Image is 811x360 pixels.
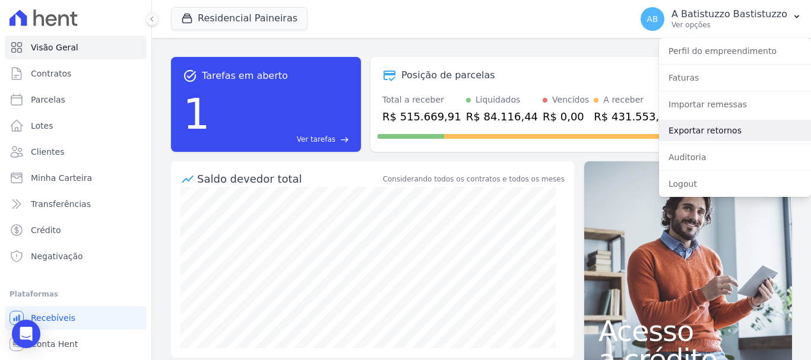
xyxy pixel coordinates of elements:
[31,172,92,184] span: Minha Carteira
[197,171,381,187] div: Saldo devedor total
[401,68,495,82] div: Posição de parcelas
[671,8,787,20] p: A Batistuzzo Bastistuzzo
[466,109,538,125] div: R$ 84.116,44
[659,67,811,88] a: Faturas
[215,134,349,145] a: Ver tarefas east
[340,135,349,144] span: east
[31,198,91,210] span: Transferências
[5,192,147,216] a: Transferências
[5,114,147,138] a: Lotes
[31,42,78,53] span: Visão Geral
[9,287,142,301] div: Plataformas
[31,120,53,132] span: Lotes
[671,20,787,30] p: Ver opções
[659,94,811,115] a: Importar remessas
[31,224,61,236] span: Crédito
[383,174,565,184] div: Considerando todos os contratos e todos os meses
[598,317,778,345] span: Acesso
[31,312,75,324] span: Recebíveis
[5,140,147,164] a: Clientes
[5,332,147,356] a: Conta Hent
[603,94,644,106] div: A receber
[202,69,288,83] span: Tarefas em aberto
[183,83,210,145] div: 1
[594,109,673,125] div: R$ 431.553,47
[31,250,83,262] span: Negativação
[659,173,811,195] a: Logout
[297,134,335,145] span: Ver tarefas
[31,338,78,350] span: Conta Hent
[31,146,64,158] span: Clientes
[543,109,589,125] div: R$ 0,00
[12,320,40,348] div: Open Intercom Messenger
[659,40,811,62] a: Perfil do empreendimento
[659,120,811,141] a: Exportar retornos
[5,306,147,330] a: Recebíveis
[5,244,147,268] a: Negativação
[5,166,147,190] a: Minha Carteira
[5,218,147,242] a: Crédito
[631,2,811,36] button: AB A Batistuzzo Bastistuzzo Ver opções
[5,36,147,59] a: Visão Geral
[552,94,589,106] div: Vencidos
[171,7,308,30] button: Residencial Paineiras
[183,69,197,83] span: task_alt
[5,62,147,85] a: Contratos
[382,109,461,125] div: R$ 515.669,91
[659,146,811,168] a: Auditoria
[31,94,65,106] span: Parcelas
[476,94,521,106] div: Liquidados
[5,88,147,111] a: Parcelas
[31,68,71,79] span: Contratos
[382,94,461,106] div: Total a receber
[647,15,658,23] span: AB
